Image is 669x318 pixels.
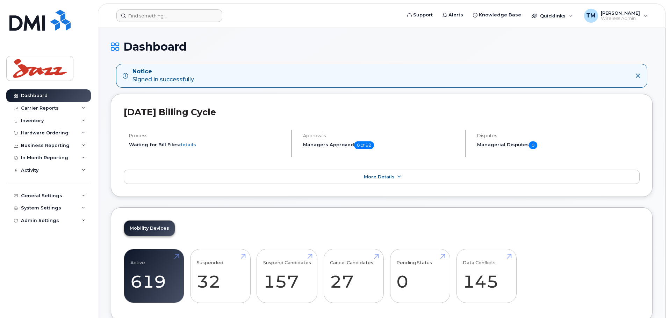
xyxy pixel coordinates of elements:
[463,253,510,299] a: Data Conflicts 145
[132,68,195,84] div: Signed in successfully.
[130,253,178,299] a: Active 619
[129,133,285,138] h4: Process
[529,141,537,149] span: 0
[179,142,196,147] a: details
[354,141,374,149] span: 0 of 92
[303,133,459,138] h4: Approvals
[263,253,311,299] a: Suspend Candidates 157
[111,40,653,53] h1: Dashboard
[197,253,244,299] a: Suspended 32
[303,141,459,149] h5: Managers Approved
[124,221,175,236] a: Mobility Devices
[364,174,395,179] span: More Details
[477,141,640,149] h5: Managerial Disputes
[477,133,640,138] h4: Disputes
[330,253,377,299] a: Cancel Candidates 27
[124,107,640,117] h2: [DATE] Billing Cycle
[132,68,195,76] strong: Notice
[396,253,444,299] a: Pending Status 0
[129,141,285,148] li: Waiting for Bill Files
